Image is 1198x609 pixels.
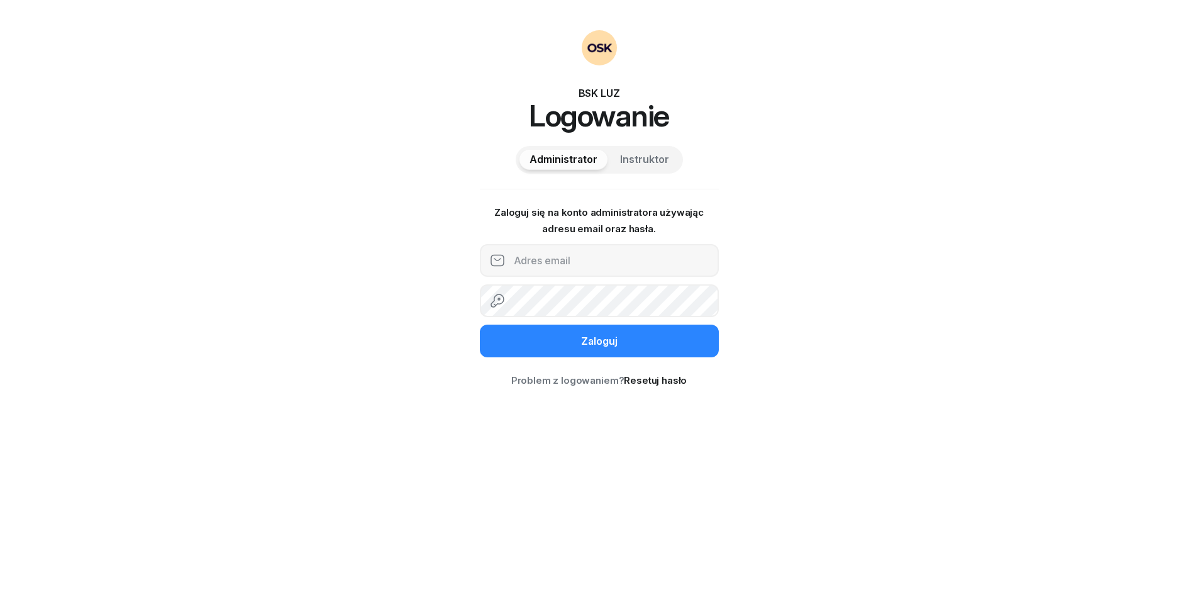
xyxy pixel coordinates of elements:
button: Zaloguj [480,325,719,357]
a: Resetuj hasło [624,374,687,386]
div: BSK LUZ [480,86,719,101]
button: Instruktor [610,150,679,170]
button: Administrator [519,150,607,170]
img: OSKAdmin [582,30,617,65]
div: Zaloguj [581,333,618,350]
p: Zaloguj się na konto administratora używając adresu email oraz hasła. [480,204,719,237]
span: Administrator [530,152,597,168]
div: Problem z logowaniem? [480,372,719,389]
input: Adres email [480,244,719,277]
span: Instruktor [620,152,669,168]
h1: Logowanie [480,101,719,131]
